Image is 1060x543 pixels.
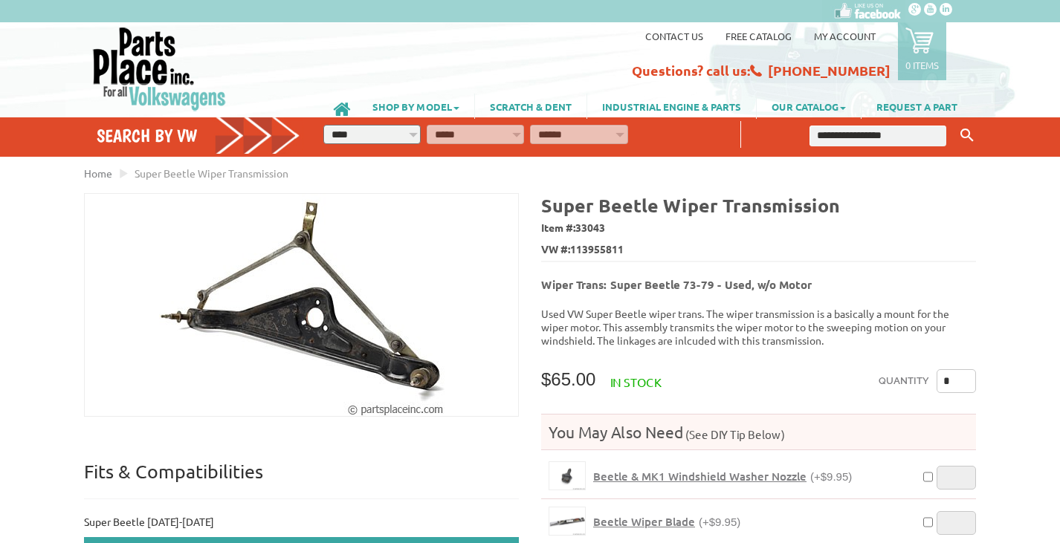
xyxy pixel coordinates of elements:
[810,470,852,483] span: (+$9.95)
[862,94,972,119] a: REQUEST A PART
[814,30,876,42] a: My Account
[549,507,586,536] a: Beetle Wiper Blade
[549,462,585,490] img: Beetle & MK1 Windshield Washer Nozzle
[84,460,519,499] p: Fits & Compatibilities
[575,221,605,234] span: 33043
[84,166,112,180] a: Home
[593,514,695,529] span: Beetle Wiper Blade
[475,94,586,119] a: SCRATCH & DENT
[645,30,703,42] a: Contact us
[541,422,976,442] h4: You May Also Need
[757,94,861,119] a: OUR CATALOG
[725,30,792,42] a: Free Catalog
[159,194,445,416] img: Super Beetle Wiper Transmission
[699,516,740,528] span: (+$9.95)
[683,427,785,441] span: (See DIY Tip Below)
[879,369,929,393] label: Quantity
[593,515,740,529] a: Beetle Wiper Blade(+$9.95)
[905,59,939,71] p: 0 items
[593,469,807,484] span: Beetle & MK1 Windshield Washer Nozzle
[541,369,595,389] span: $65.00
[91,26,227,111] img: Parts Place Inc!
[549,461,586,490] a: Beetle & MK1 Windshield Washer Nozzle
[358,94,474,119] a: SHOP BY MODEL
[956,123,978,148] button: Keyword Search
[541,307,976,347] p: Used VW Super Beetle wiper trans. The wiper transmission is a basically a mount for the wiper mot...
[570,241,624,257] span: 113955811
[84,514,519,530] p: Super Beetle [DATE]-[DATE]
[587,94,756,119] a: INDUSTRIAL ENGINE & PARTS
[97,125,300,146] h4: Search by VW
[541,277,812,292] b: Wiper Trans: Super Beetle 73-79 - Used, w/o Motor
[541,218,976,239] span: Item #:
[135,166,288,180] span: Super Beetle Wiper Transmission
[593,469,852,484] a: Beetle & MK1 Windshield Washer Nozzle(+$9.95)
[541,239,976,261] span: VW #:
[541,193,840,217] b: Super Beetle Wiper Transmission
[549,507,585,535] img: Beetle Wiper Blade
[610,374,662,389] span: In stock
[898,22,946,80] a: 0 items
